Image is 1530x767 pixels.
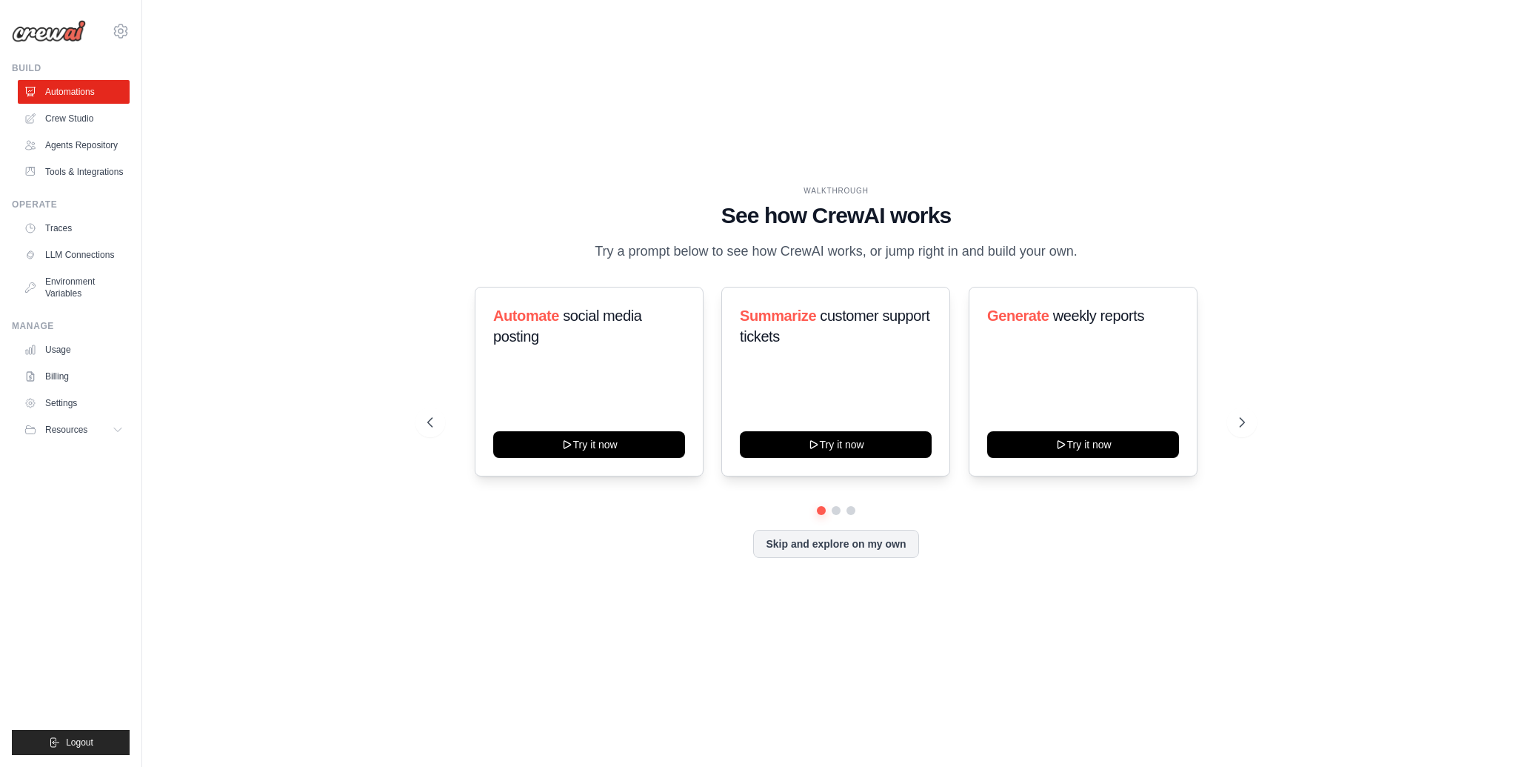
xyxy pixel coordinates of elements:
[427,185,1245,196] div: WALKTHROUGH
[18,365,130,388] a: Billing
[427,202,1245,229] h1: See how CrewAI works
[1052,308,1143,324] span: weekly reports
[587,241,1085,262] p: Try a prompt below to see how CrewAI works, or jump right in and build your own.
[493,308,642,345] span: social media posting
[12,320,130,332] div: Manage
[987,308,1049,324] span: Generate
[740,308,929,345] span: customer support tickets
[18,160,130,184] a: Tools & Integrations
[18,216,130,240] a: Traces
[1456,696,1530,767] iframe: Chat Widget
[66,737,93,748] span: Logout
[493,308,559,324] span: Automate
[18,243,130,267] a: LLM Connections
[987,431,1179,458] button: Try it now
[18,418,130,442] button: Resources
[12,730,130,755] button: Logout
[18,133,130,157] a: Agents Repository
[18,80,130,104] a: Automations
[753,530,918,558] button: Skip and explore on my own
[12,62,130,74] div: Build
[45,424,87,436] span: Resources
[18,270,130,305] a: Environment Variables
[18,107,130,130] a: Crew Studio
[740,308,816,324] span: Summarize
[12,20,86,42] img: Logo
[18,338,130,362] a: Usage
[18,391,130,415] a: Settings
[493,431,685,458] button: Try it now
[740,431,932,458] button: Try it now
[12,199,130,210] div: Operate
